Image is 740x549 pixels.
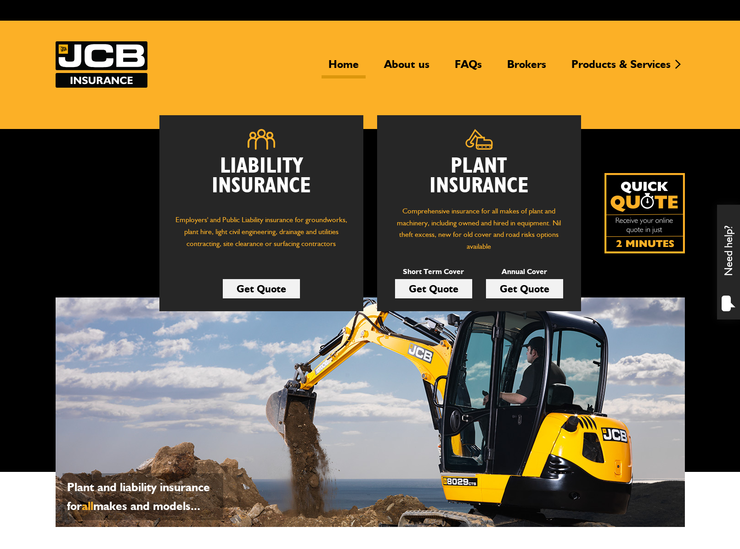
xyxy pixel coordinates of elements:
div: Need help? [717,205,740,319]
a: Get Quote [486,279,563,298]
h2: Liability Insurance [173,157,350,205]
a: Home [322,57,366,78]
img: Quick Quote [604,173,685,253]
p: Comprehensive insurance for all makes of plant and machinery, including owned and hired in equipm... [391,205,567,252]
a: JCB Insurance Services [56,41,147,88]
img: JCB Insurance Services logo [56,41,147,88]
a: Get Quote [223,279,300,298]
a: About us [377,57,436,78]
span: all [82,499,93,513]
p: Short Term Cover [395,266,472,278]
a: Get your insurance quote isn just 2-minutes [604,173,685,253]
p: Employers' and Public Liability insurance for groundworks, plant hire, light civil engineering, d... [173,214,350,258]
h2: Plant Insurance [391,157,567,196]
p: Plant and liability insurance for makes and models... [67,478,219,515]
a: Products & Services [565,57,678,78]
a: FAQs [448,57,489,78]
a: Brokers [500,57,553,78]
a: Get Quote [395,279,472,298]
p: Annual Cover [486,266,563,278]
